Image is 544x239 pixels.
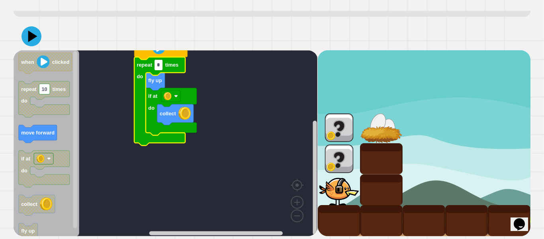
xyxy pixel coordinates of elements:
text: do [21,168,27,174]
text: times [165,62,178,68]
text: times [53,86,66,92]
text: collect [21,201,37,207]
div: Blockly Workspace [14,50,317,236]
text: fly up [148,77,162,83]
text: when [21,59,34,65]
text: if at [21,156,30,162]
text: collect [160,111,176,117]
text: do [148,105,155,111]
text: do [21,98,27,104]
text: repeat [21,86,37,92]
text: move forward [21,130,55,136]
text: fly up [21,228,35,234]
text: clicked [52,59,69,65]
text: if at [148,93,157,99]
text: 10 [42,86,47,92]
text: repeat [137,62,153,68]
text: do [137,73,143,79]
iframe: chat widget [511,207,536,231]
